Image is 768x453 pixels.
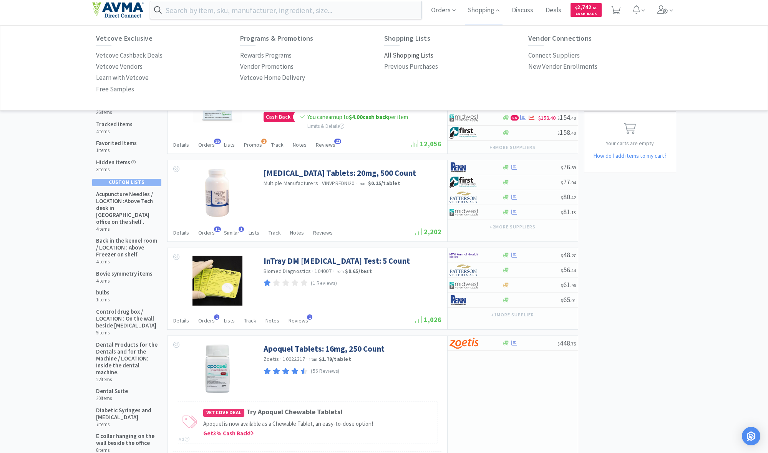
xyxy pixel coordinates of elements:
[224,141,235,148] span: Lists
[561,165,563,170] span: $
[214,226,221,232] span: 11
[96,61,143,72] a: Vetcove Vendors
[290,229,304,236] span: Notes
[96,308,158,329] h5: Control drug box / LOCATION : On the wall beside [MEDICAL_DATA]
[561,295,576,304] span: 65
[96,191,158,225] h5: Acupuncture Needles / LOCATION :Above Tech desk in [GEOGRAPHIC_DATA] office on the shelf .
[96,330,158,336] h6: 9 items
[264,112,292,122] span: Cash Back
[96,259,158,265] h6: 4 items
[570,165,576,170] span: . 89
[92,2,144,18] img: e4e33dab9f054f5782a47901c742baa9_102.png
[224,229,239,236] span: Similar
[561,192,576,201] span: 80
[570,195,576,200] span: . 42
[96,84,134,94] p: Free Samples
[511,116,518,120] span: CB
[384,35,528,42] h6: Shopping Lists
[319,180,321,187] span: ·
[96,159,136,166] h5: Hidden Items
[450,294,478,306] img: e1133ece90fa4a959c5ae41b0808c578_9.png
[411,139,441,148] span: 12,056
[96,73,149,83] p: Learn with Vetcove
[240,61,294,72] p: Vendor Promotions
[349,113,363,121] span: $4.00
[561,265,576,274] span: 56
[265,317,279,324] span: Notes
[96,433,158,446] h5: E collar hanging on the wall beside the office
[214,314,219,320] span: 1
[450,250,478,261] img: f6b2451649754179b5b4e0c70c3f7cb0_2.png
[96,270,153,277] h5: Bovie symmetry items
[349,113,388,121] strong: cash back
[96,388,128,395] h5: Dental Suite
[591,5,597,10] span: . 61
[335,269,344,274] span: from
[450,177,478,188] img: 67d67680309e4a0bb49a5ff0391dcc42_6.png
[96,167,136,173] h6: 3 items
[264,180,318,187] a: Multiple Manufacturers
[289,317,308,324] span: Reviews
[528,50,580,61] a: Connect Suppliers
[264,168,416,178] a: [MEDICAL_DATA] Tablets: 20mg, 500 Count
[570,180,576,185] span: . 04
[333,268,334,274] span: ·
[96,377,158,383] h6: 22 items
[450,279,478,291] img: 4dd14cff54a648ac9e977f0c5da9bc2e_5.png
[322,180,354,187] span: VINVPREDNI20
[244,317,256,324] span: Track
[192,256,242,306] img: ce0076ade98447329f0c594deb76e4d7_116474.jpeg
[345,268,372,274] strong: $9.65 / test
[264,256,410,266] a: InTray DM [MEDICAL_DATA] Test: 5 Count
[575,3,597,11] span: 2,742
[96,50,163,61] a: Vetcove Cashback Deals
[561,180,563,185] span: $
[557,113,576,122] span: 154
[486,222,539,232] button: +2more suppliers
[557,130,560,136] span: $
[561,162,576,171] span: 76
[203,430,254,437] span: Get 3 % Cash Back!
[561,250,576,259] span: 48
[96,289,109,296] h5: bulbs
[570,283,576,288] span: . 96
[244,141,262,148] span: Promos
[575,5,577,10] span: $
[239,226,244,232] span: 1
[561,210,563,215] span: $
[584,151,676,160] h5: How do I add items to my cart?
[173,141,189,148] span: Details
[570,253,576,258] span: . 27
[557,339,576,347] span: 448
[96,35,240,42] h6: Vetcove Exclusive
[334,139,341,144] span: 22
[570,341,576,347] span: . 75
[198,141,215,148] span: Orders
[319,355,351,362] strong: $1.79 / tablet
[307,113,408,121] span: You can earn up to per item
[561,253,563,258] span: $
[203,409,245,417] span: Vetcove Deal
[96,109,133,116] h6: 36 items
[293,141,307,148] span: Notes
[214,139,221,144] span: 35
[264,268,311,274] a: Biomed Diagnostics
[561,268,563,273] span: $
[96,407,158,421] h5: Diabetic Syringes and [MEDICAL_DATA]
[570,210,576,215] span: . 13
[358,181,367,186] span: from
[415,227,441,236] span: 2,202
[528,61,597,72] a: New Vendor Enrollments
[264,355,279,362] a: Zoetis
[283,355,305,362] span: 10022317
[240,72,305,83] a: Vetcove Home Delivery
[415,315,441,324] span: 1,026
[316,141,335,148] span: Reviews
[450,337,478,349] img: a673e5ab4e5e497494167fe422e9a3ab.png
[309,357,318,362] span: from
[311,279,337,288] p: (1 Reviews)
